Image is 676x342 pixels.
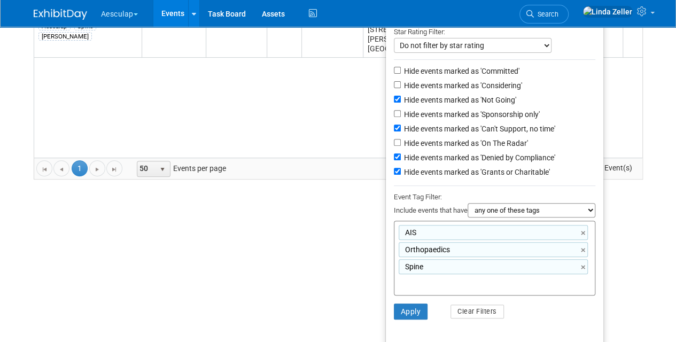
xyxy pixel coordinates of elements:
[89,160,105,176] a: Go to the next page
[403,261,423,272] span: Spine
[402,66,519,76] label: Hide events marked as 'Committed'
[402,152,555,163] label: Hide events marked as 'Denied by Compliance'
[581,261,588,274] a: ×
[403,227,416,238] span: AIS
[34,9,87,20] img: ExhibitDay
[581,227,588,239] a: ×
[57,165,66,174] span: Go to the previous page
[402,138,528,149] label: Hide events marked as 'On The Radar'
[402,80,522,91] label: Hide events marked as 'Considering'
[158,165,167,174] span: select
[36,160,52,176] a: Go to the first page
[40,165,49,174] span: Go to the first page
[394,304,428,320] button: Apply
[402,123,555,134] label: Hide events marked as 'Can't Support, no time'
[394,203,595,221] div: Include events that have
[110,165,119,174] span: Go to the last page
[93,165,102,174] span: Go to the next page
[402,109,540,120] label: Hide events marked as 'Sponsorship only'
[519,5,569,24] a: Search
[450,305,504,318] button: Clear Filters
[53,160,69,176] a: Go to the previous page
[72,160,88,176] span: 1
[137,161,156,176] span: 50
[582,6,633,18] img: Linda Zeller
[394,24,595,38] div: Star Rating Filter:
[123,160,237,176] span: Events per page
[402,95,516,105] label: Hide events marked as 'Not Going'
[534,10,558,18] span: Search
[106,160,122,176] a: Go to the last page
[394,191,595,203] div: Event Tag Filter:
[402,167,550,177] label: Hide events marked as 'Grants or Charitable'
[38,32,92,41] div: [PERSON_NAME]
[403,244,450,255] span: Orthopaedics
[581,244,588,256] a: ×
